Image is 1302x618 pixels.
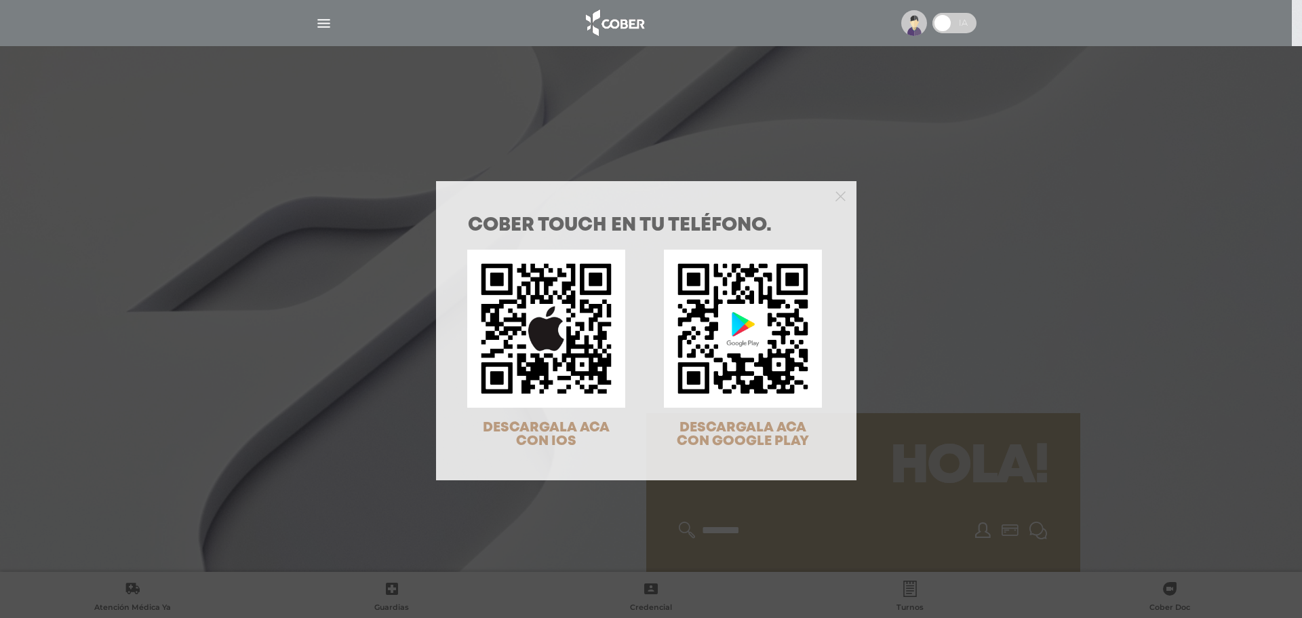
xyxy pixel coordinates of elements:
[664,250,822,408] img: qr-code
[483,421,610,448] span: DESCARGALA ACA CON IOS
[835,189,846,201] button: Close
[467,250,625,408] img: qr-code
[468,216,825,235] h1: COBER TOUCH en tu teléfono.
[677,421,809,448] span: DESCARGALA ACA CON GOOGLE PLAY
